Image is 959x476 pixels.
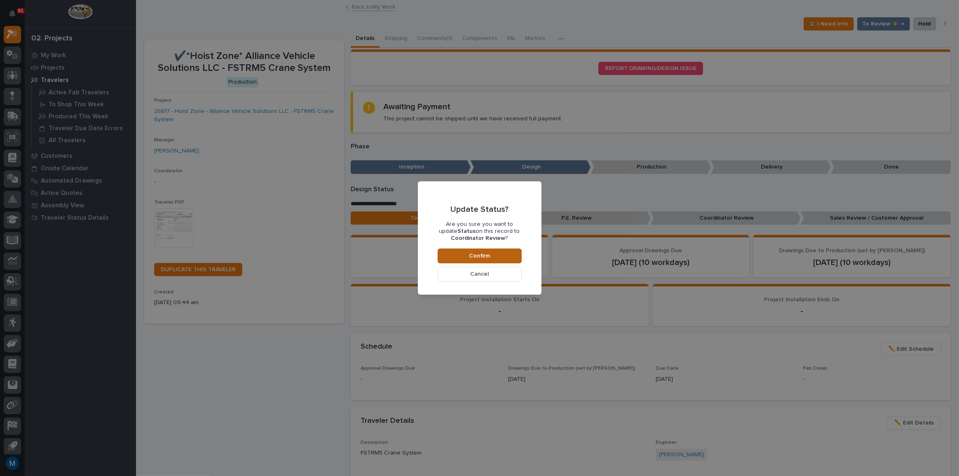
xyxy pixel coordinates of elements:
[438,249,522,263] button: Confirm
[438,221,522,242] p: Are you sure you want to update on this record to ?
[470,270,489,278] span: Cancel
[469,252,490,260] span: Confirm
[458,228,476,234] b: Status
[438,267,522,281] button: Cancel
[451,235,506,241] b: Coordinator Review
[450,204,509,214] p: Update Status?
